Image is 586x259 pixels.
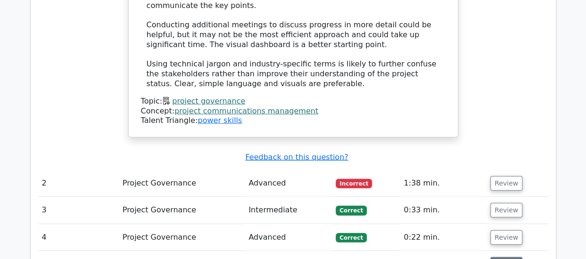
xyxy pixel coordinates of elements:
[336,206,366,215] span: Correct
[141,106,446,116] div: Concept:
[400,224,487,251] td: 0:22 min.
[38,197,119,224] td: 3
[336,233,366,243] span: Correct
[400,170,487,197] td: 1:38 min.
[119,170,245,197] td: Project Governance
[245,153,348,162] a: Feedback on this question?
[141,97,446,106] div: Topic:
[198,116,242,125] a: power skills
[490,230,522,245] button: Review
[490,203,522,218] button: Review
[400,197,487,224] td: 0:33 min.
[141,97,446,126] div: Talent Triangle:
[490,176,522,191] button: Review
[119,224,245,251] td: Project Governance
[245,170,332,197] td: Advanced
[336,179,372,188] span: Incorrect
[38,224,119,251] td: 4
[38,170,119,197] td: 2
[245,224,332,251] td: Advanced
[172,97,245,105] a: project governance
[245,197,332,224] td: Intermediate
[119,197,245,224] td: Project Governance
[174,106,318,115] a: project communications management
